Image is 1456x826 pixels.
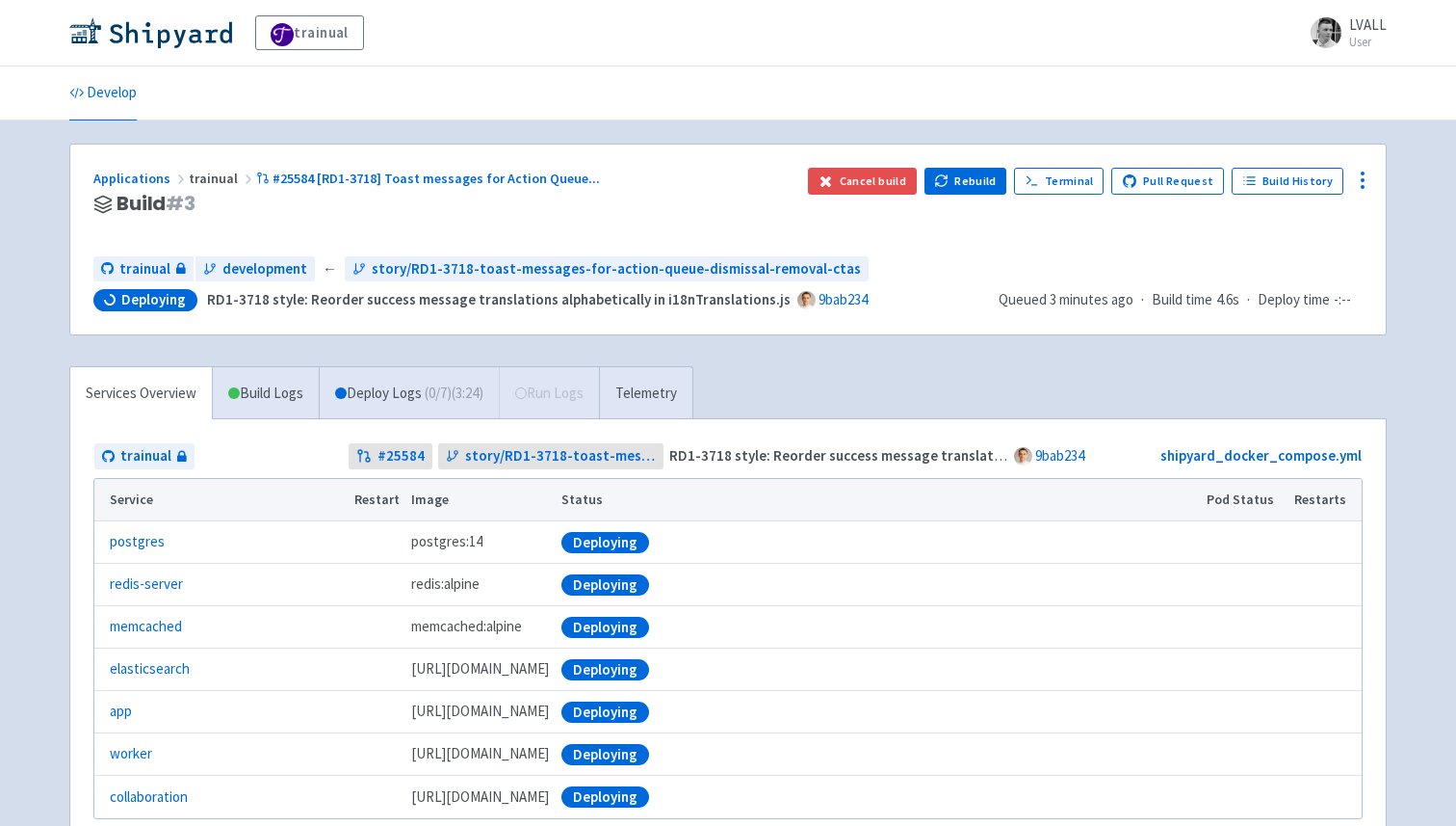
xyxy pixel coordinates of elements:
[69,67,137,120] a: Develop
[561,702,649,723] div: Deploying
[110,531,165,553] a: postgres
[110,573,183,596] a: redis-server
[561,744,649,765] div: Deploying
[195,256,315,282] a: development
[411,531,482,553] span: postgres:14
[349,443,432,469] a: #25584
[556,479,1201,521] th: Status
[819,290,868,308] a: 9bab234
[110,616,182,638] a: memcached
[189,170,256,187] span: trainual
[1216,289,1239,311] span: 4.6s
[345,256,869,282] a: story/RD1-3718-toast-messages-for-action-queue-dismissal-removal-ctas
[561,574,649,596] div: Deploying
[372,258,861,280] span: story/RD1-3718-toast-messages-for-action-queue-dismissal-removal-ctas
[222,258,307,280] span: development
[110,658,190,680] a: elasticsearch
[110,786,188,809] a: collaboration
[411,658,549,680] span: [DOMAIN_NAME][URL]
[1349,15,1387,34] span: LVALL
[924,168,1007,195] button: Rebuild
[166,190,195,217] span: # 3
[669,446,1253,465] strong: RD1-3718 style: Reorder success message translations alphabetically in i18nTranslations.js
[94,479,348,521] th: Service
[808,168,917,195] button: Cancel build
[1258,289,1330,311] span: Deploy time
[110,701,132,723] a: app
[425,383,483,405] span: ( 0 / 7 ) (3:24)
[1035,446,1084,465] a: 9bab234
[1201,479,1288,521] th: Pod Status
[438,443,664,469] a: story/RD1-3718-toast-messages-for-action-queue-dismissal-removal-ctas
[561,617,649,638] div: Deploying
[411,743,549,765] span: [DOMAIN_NAME][URL]
[561,532,649,553] div: Deploying
[405,479,556,521] th: Image
[119,258,170,280] span: trainual
[207,290,791,308] strong: RD1-3718 style: Reorder success message translations alphabetically in i18nTranslations.js
[273,170,600,187] span: #25584 [RD1-3718] Toast messages for Action Queue ...
[117,193,195,215] span: Build
[465,445,657,467] span: story/RD1-3718-toast-messages-for-action-queue-dismissal-removal-ctas
[93,256,194,282] a: trainual
[411,616,522,638] span: memcached:alpine
[411,786,549,809] span: [DOMAIN_NAME][URL]
[377,445,425,467] strong: # 25584
[120,445,171,467] span: trainual
[255,15,364,50] a: trainual
[1288,479,1362,521] th: Restarts
[213,367,319,420] a: Build Logs
[1111,168,1224,195] a: Pull Request
[94,443,195,469] a: trainual
[411,573,480,596] span: redis:alpine
[999,290,1133,308] span: Queued
[1349,36,1387,48] small: User
[93,170,189,187] a: Applications
[319,367,499,420] a: Deploy Logs (0/7)(3:24)
[110,743,152,765] a: worker
[599,367,692,420] a: Telemetry
[561,659,649,680] div: Deploying
[69,17,232,48] img: Shipyard logo
[1334,289,1351,311] span: -:--
[1152,289,1212,311] span: Build time
[121,290,186,309] span: Deploying
[1014,168,1104,195] a: Terminal
[70,367,212,420] a: Services Overview
[323,258,337,280] span: ←
[1232,168,1343,195] a: Build History
[1160,446,1362,465] a: shipyard_docker_compose.yml
[999,289,1363,311] div: · ·
[1050,290,1133,308] time: 3 minutes ago
[561,786,649,808] div: Deploying
[256,170,603,187] a: #25584 [RD1-3718] Toast messages for Action Queue...
[348,479,405,521] th: Restart
[411,701,549,723] span: [DOMAIN_NAME][URL]
[1299,17,1387,48] a: LVALL User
